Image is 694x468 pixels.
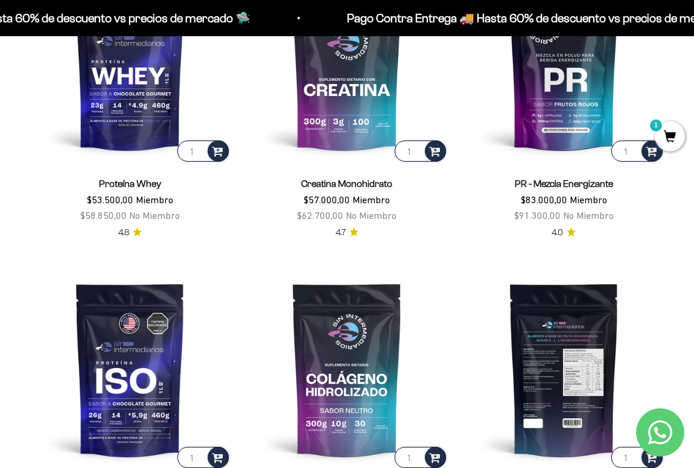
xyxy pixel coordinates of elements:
[563,210,614,221] span: No Miembro
[552,226,563,239] span: 4.0
[655,131,685,144] a: 1
[570,194,607,205] span: Miembro
[336,226,346,239] span: 4.7
[129,210,180,221] span: No Miembro
[649,118,663,133] mark: 1
[552,226,576,239] a: 4.04.0 de 5.0 estrellas
[515,179,613,189] a: PR - Mezcla Energizante
[136,194,173,205] span: Miembro
[118,226,129,239] span: 4.8
[80,210,127,221] span: $58.850,00
[346,210,396,221] span: No Miembro
[304,194,350,205] span: $57.000,00
[336,226,358,239] a: 4.74.7 de 5.0 estrellas
[87,194,133,205] span: $53.500,00
[118,226,142,239] a: 4.84.8 de 5.0 estrellas
[521,194,567,205] span: $83.000,00
[99,179,161,189] a: Proteína Whey
[297,210,343,221] span: $62.700,00
[301,179,392,189] a: Creatina Monohidrato
[514,210,561,221] span: $91.300,00
[352,194,390,205] span: Miembro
